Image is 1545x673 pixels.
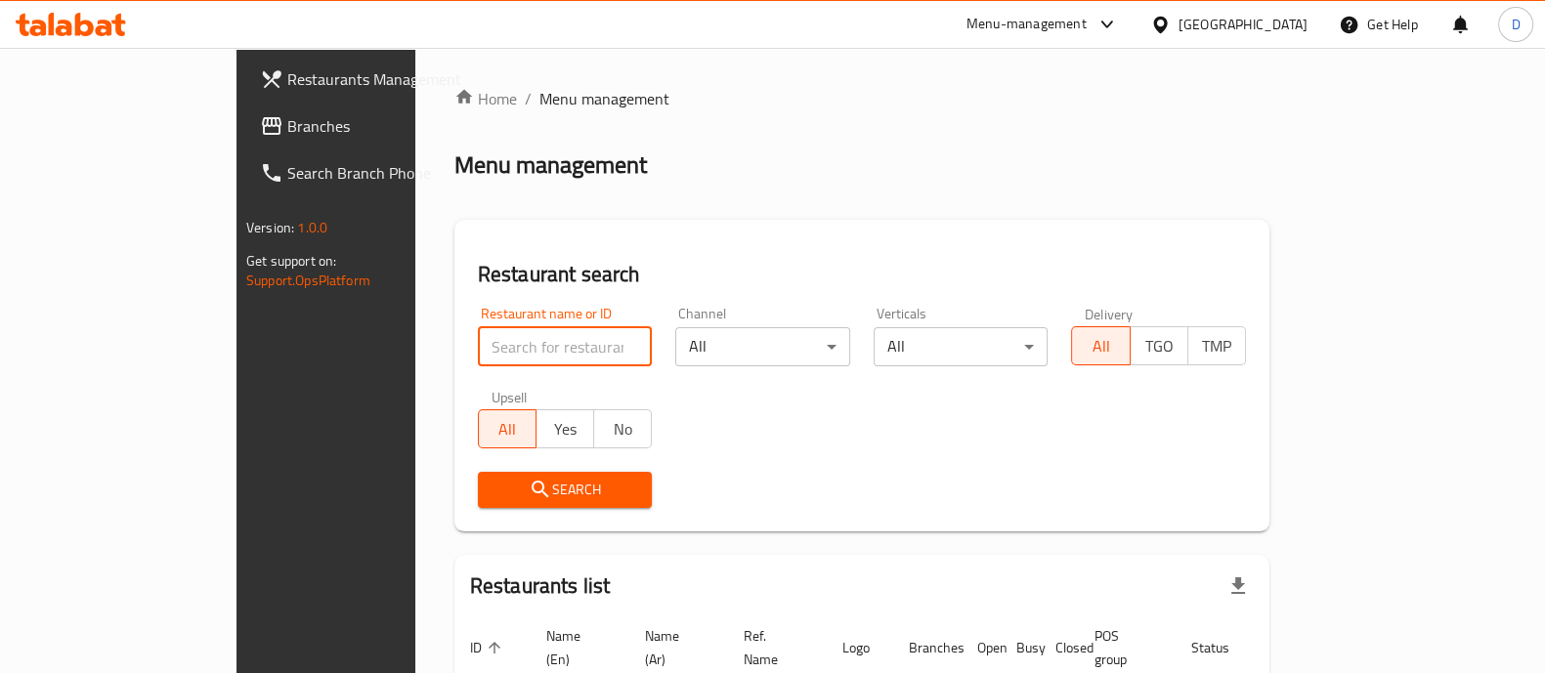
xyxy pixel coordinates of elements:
label: Delivery [1085,307,1134,320]
a: Restaurants Management [244,56,494,103]
label: Upsell [492,390,528,403]
span: No [602,415,644,443]
span: Branches [287,114,479,138]
button: TGO [1130,326,1188,365]
span: Menu management [539,87,669,110]
span: Name (Ar) [645,624,705,671]
span: All [487,415,529,443]
div: Export file [1215,563,1262,610]
span: Get support on: [246,248,336,273]
button: No [593,409,652,448]
button: Yes [536,409,594,448]
li: / [525,87,532,110]
span: TMP [1196,332,1238,360]
span: Restaurants Management [287,67,479,91]
input: Search for restaurant name or ID.. [478,327,653,366]
div: All [874,327,1049,366]
span: Ref. Name [744,624,803,671]
span: Status [1191,636,1255,659]
button: All [478,409,536,448]
span: Search Branch Phone [287,161,479,185]
div: [GEOGRAPHIC_DATA] [1179,14,1308,35]
span: ID [470,636,507,659]
button: All [1071,326,1130,365]
span: Name (En) [546,624,606,671]
a: Search Branch Phone [244,149,494,196]
div: All [675,327,850,366]
span: D [1511,14,1520,35]
nav: breadcrumb [454,87,1269,110]
h2: Restaurant search [478,260,1246,289]
span: POS group [1094,624,1152,671]
h2: Restaurants list [470,571,610,601]
button: Search [478,472,653,508]
a: Support.OpsPlatform [246,268,370,293]
span: TGO [1138,332,1180,360]
div: Menu-management [966,13,1087,36]
span: 1.0.0 [297,215,327,240]
button: TMP [1187,326,1246,365]
span: Version: [246,215,294,240]
span: Search [494,478,637,502]
a: Branches [244,103,494,149]
span: All [1080,332,1122,360]
h2: Menu management [454,149,647,181]
span: Yes [544,415,586,443]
